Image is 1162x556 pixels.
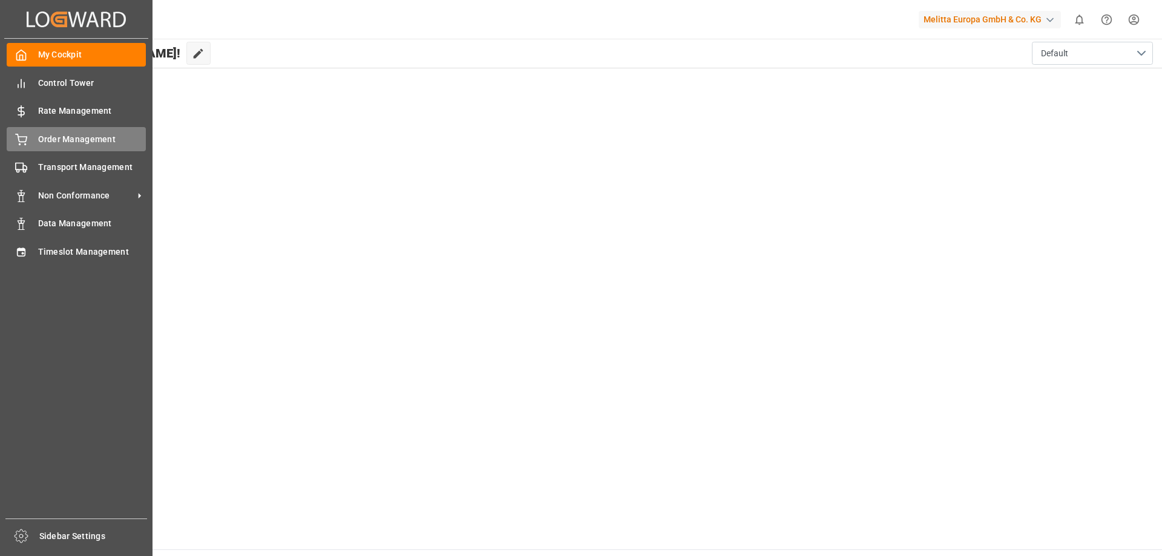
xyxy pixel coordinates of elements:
span: Data Management [38,217,146,230]
button: open menu [1032,42,1153,65]
span: Order Management [38,133,146,146]
span: My Cockpit [38,48,146,61]
span: Non Conformance [38,189,134,202]
span: Sidebar Settings [39,530,148,543]
a: Data Management [7,212,146,235]
a: My Cockpit [7,43,146,67]
span: Transport Management [38,161,146,174]
button: Melitta Europa GmbH & Co. KG [919,8,1066,31]
a: Transport Management [7,155,146,179]
span: Control Tower [38,77,146,90]
button: Help Center [1093,6,1120,33]
span: Rate Management [38,105,146,117]
span: Hello [PERSON_NAME]! [50,42,180,65]
div: Melitta Europa GmbH & Co. KG [919,11,1061,28]
a: Control Tower [7,71,146,94]
a: Order Management [7,127,146,151]
a: Rate Management [7,99,146,123]
button: show 0 new notifications [1066,6,1093,33]
span: Timeslot Management [38,246,146,258]
span: Default [1041,47,1068,60]
a: Timeslot Management [7,240,146,263]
